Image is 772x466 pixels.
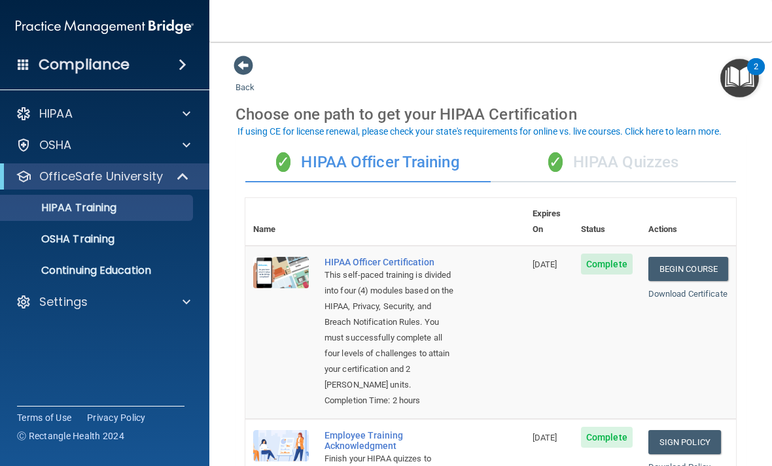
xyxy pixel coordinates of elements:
[640,198,736,246] th: Actions
[16,14,194,40] img: PMB logo
[573,198,640,246] th: Status
[525,198,573,246] th: Expires On
[17,429,124,442] span: Ⓒ Rectangle Health 2024
[276,152,290,172] span: ✓
[16,137,190,153] a: OSHA
[236,67,254,92] a: Back
[39,56,130,74] h4: Compliance
[39,137,72,153] p: OSHA
[237,127,722,136] div: If using CE for license renewal, please check your state's requirements for online vs. live cours...
[325,393,459,408] div: Completion Time: 2 hours
[16,106,190,122] a: HIPAA
[325,257,459,267] a: HIPAA Officer Certification
[533,259,557,269] span: [DATE]
[245,198,317,246] th: Name
[245,143,491,182] div: HIPAA Officer Training
[754,67,758,84] div: 2
[9,233,114,246] p: OSHA Training
[39,169,163,184] p: OfficeSafe University
[9,264,187,277] p: Continuing Education
[9,201,116,214] p: HIPAA Training
[648,289,728,299] a: Download Certificate
[581,254,633,275] span: Complete
[533,433,557,442] span: [DATE]
[87,411,146,424] a: Privacy Policy
[491,143,736,182] div: HIPAA Quizzes
[39,106,73,122] p: HIPAA
[17,411,71,424] a: Terms of Use
[16,294,190,310] a: Settings
[548,152,563,172] span: ✓
[39,294,88,310] p: Settings
[648,257,728,281] a: Begin Course
[720,59,759,97] button: Open Resource Center, 2 new notifications
[236,95,746,133] div: Choose one path to get your HIPAA Certification
[325,430,459,451] div: Employee Training Acknowledgment
[707,376,756,425] iframe: Drift Widget Chat Controller
[325,267,459,393] div: This self-paced training is divided into four (4) modules based on the HIPAA, Privacy, Security, ...
[236,125,724,138] button: If using CE for license renewal, please check your state's requirements for online vs. live cours...
[16,169,190,184] a: OfficeSafe University
[648,430,721,454] a: Sign Policy
[581,427,633,448] span: Complete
